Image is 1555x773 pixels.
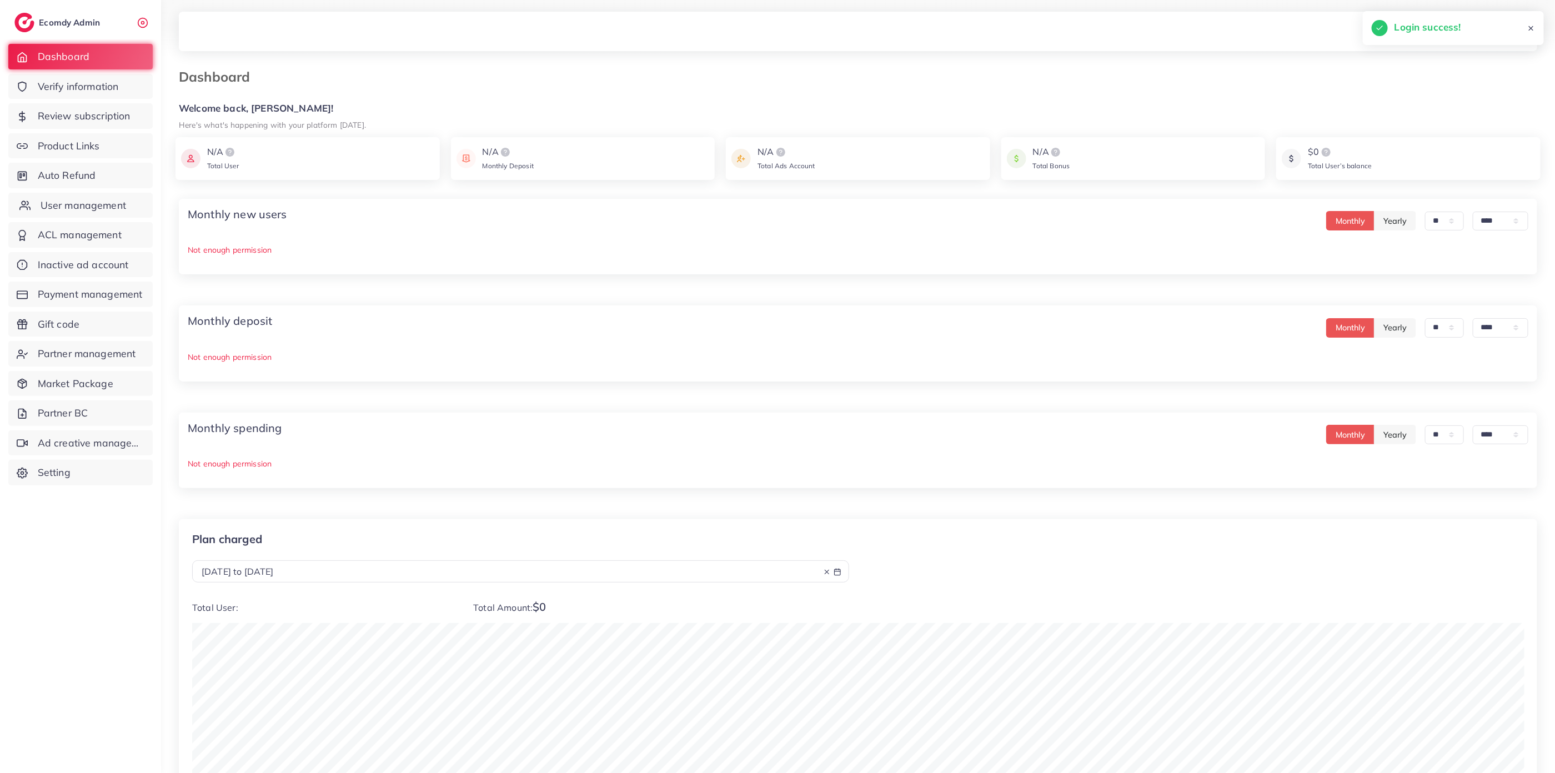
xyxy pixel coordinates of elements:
[1320,145,1333,159] img: logo
[38,465,71,480] span: Setting
[8,341,153,367] a: Partner management
[39,17,103,28] h2: Ecomdy Admin
[1374,425,1416,444] button: Yearly
[38,258,129,272] span: Inactive ad account
[179,103,1537,114] h5: Welcome back, [PERSON_NAME]!
[483,145,534,159] div: N/A
[207,145,239,159] div: N/A
[188,421,282,435] h4: Monthly spending
[179,120,366,129] small: Here's what's happening with your platform [DATE].
[14,13,103,32] a: logoEcomdy Admin
[38,377,113,391] span: Market Package
[1326,211,1375,230] button: Monthly
[8,44,153,69] a: Dashboard
[38,168,96,183] span: Auto Refund
[8,312,153,337] a: Gift code
[8,400,153,426] a: Partner BC
[1033,162,1070,170] span: Total Bonus
[8,371,153,396] a: Market Package
[8,133,153,159] a: Product Links
[188,314,272,328] h4: Monthly deposit
[1395,20,1461,34] h5: Login success!
[192,533,849,546] p: Plan charged
[1282,145,1301,172] img: icon payment
[192,600,455,614] p: Total User:
[181,145,200,172] img: icon payment
[8,222,153,248] a: ACL management
[473,600,849,614] p: Total Amount:
[8,460,153,485] a: Setting
[8,103,153,129] a: Review subscription
[38,109,131,123] span: Review subscription
[188,457,1528,470] p: Not enough permission
[188,350,1528,364] p: Not enough permission
[499,145,512,159] img: logo
[8,163,153,188] a: Auto Refund
[731,145,751,172] img: icon payment
[1308,162,1372,170] span: Total User’s balance
[758,145,815,159] div: N/A
[1374,211,1416,230] button: Yearly
[1308,145,1372,159] div: $0
[8,282,153,307] a: Payment management
[1326,425,1375,444] button: Monthly
[1007,145,1026,172] img: icon payment
[774,145,787,159] img: logo
[1374,318,1416,338] button: Yearly
[8,74,153,99] a: Verify information
[38,79,119,94] span: Verify information
[1049,145,1062,159] img: logo
[38,228,122,242] span: ACL management
[38,436,144,450] span: Ad creative management
[38,287,143,302] span: Payment management
[533,600,546,614] span: $0
[188,243,1528,257] p: Not enough permission
[223,145,237,159] img: logo
[14,13,34,32] img: logo
[8,193,153,218] a: User management
[8,252,153,278] a: Inactive ad account
[188,208,287,221] h4: Monthly new users
[457,145,476,172] img: icon payment
[8,430,153,456] a: Ad creative management
[38,317,79,332] span: Gift code
[483,162,534,170] span: Monthly Deposit
[179,69,259,85] h3: Dashboard
[1326,318,1375,338] button: Monthly
[38,139,100,153] span: Product Links
[38,406,88,420] span: Partner BC
[41,198,126,213] span: User management
[202,566,274,577] span: [DATE] to [DATE]
[758,162,815,170] span: Total Ads Account
[38,49,89,64] span: Dashboard
[207,162,239,170] span: Total User
[1033,145,1070,159] div: N/A
[38,347,136,361] span: Partner management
